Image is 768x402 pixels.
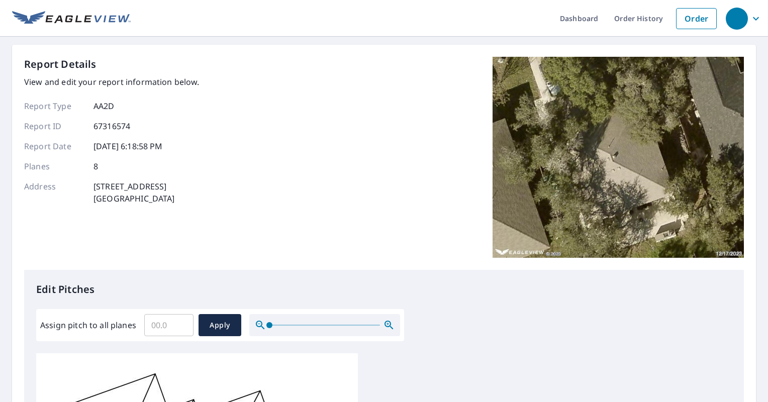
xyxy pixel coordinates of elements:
[24,160,84,172] p: Planes
[36,282,732,297] p: Edit Pitches
[199,314,241,336] button: Apply
[93,140,163,152] p: [DATE] 6:18:58 PM
[93,160,98,172] p: 8
[93,100,115,112] p: AA2D
[207,319,233,332] span: Apply
[24,120,84,132] p: Report ID
[12,11,131,26] img: EV Logo
[144,311,194,339] input: 00.0
[93,120,130,132] p: 67316574
[24,100,84,112] p: Report Type
[676,8,717,29] a: Order
[24,57,97,72] p: Report Details
[40,319,136,331] label: Assign pitch to all planes
[24,180,84,205] p: Address
[493,57,744,258] img: Top image
[24,76,200,88] p: View and edit your report information below.
[93,180,175,205] p: [STREET_ADDRESS] [GEOGRAPHIC_DATA]
[24,140,84,152] p: Report Date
